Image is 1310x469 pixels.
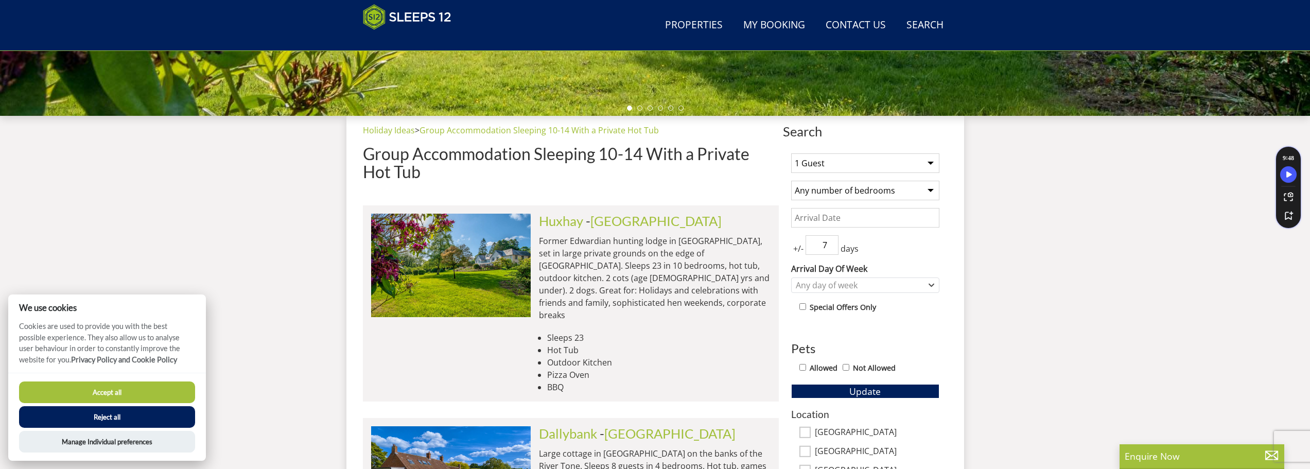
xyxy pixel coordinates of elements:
[815,427,939,439] label: [GEOGRAPHIC_DATA]
[661,14,727,37] a: Properties
[539,426,597,441] a: Dallybank
[822,14,890,37] a: Contact Us
[539,235,771,321] p: Former Edwardian hunting lodge in [GEOGRAPHIC_DATA], set in large private grounds on the edge of ...
[810,362,837,374] label: Allowed
[358,36,466,45] iframe: Customer reviews powered by Trustpilot
[793,280,927,291] div: Any day of week
[547,356,771,369] li: Outdoor Kitchen
[590,213,722,229] a: [GEOGRAPHIC_DATA]
[420,125,659,136] a: Group Accommodation Sleeping 10-14 With a Private Hot Tub
[791,242,806,255] span: +/-
[363,125,415,136] a: Holiday Ideas
[19,381,195,403] button: Accept all
[1125,449,1279,463] p: Enquire Now
[849,385,881,397] span: Update
[547,344,771,356] li: Hot Tub
[791,208,939,228] input: Arrival Date
[586,213,722,229] span: -
[547,381,771,393] li: BBQ
[8,303,206,312] h2: We use cookies
[600,426,736,441] span: -
[791,277,939,293] div: Combobox
[547,332,771,344] li: Sleeps 23
[791,409,939,420] h3: Location
[539,213,583,229] a: Huxhay
[791,342,939,355] h3: Pets
[371,214,531,317] img: duxhams-somerset-holiday-accomodation-sleeps-12.original.jpg
[604,426,736,441] a: [GEOGRAPHIC_DATA]
[363,4,451,30] img: Sleeps 12
[363,145,779,181] h1: Group Accommodation Sleeping 10-14 With a Private Hot Tub
[853,362,896,374] label: Not Allowed
[415,125,420,136] span: >
[791,384,939,398] button: Update
[547,369,771,381] li: Pizza Oven
[71,355,177,364] a: Privacy Policy and Cookie Policy
[19,406,195,428] button: Reject all
[8,321,206,373] p: Cookies are used to provide you with the best possible experience. They also allow us to analyse ...
[791,263,939,275] label: Arrival Day Of Week
[739,14,809,37] a: My Booking
[783,124,948,138] span: Search
[815,446,939,458] label: [GEOGRAPHIC_DATA]
[839,242,861,255] span: days
[810,302,876,313] label: Special Offers Only
[19,431,195,453] button: Manage Individual preferences
[902,14,948,37] a: Search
